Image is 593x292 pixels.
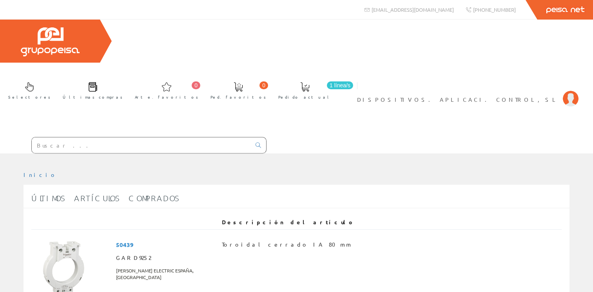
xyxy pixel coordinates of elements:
span: [PHONE_NUMBER] [473,6,516,13]
span: Últimas compras [63,93,123,101]
th: Descripción del artículo [219,215,555,229]
input: Buscar ... [32,137,251,153]
span: [EMAIL_ADDRESS][DOMAIN_NAME] [372,6,454,13]
span: Toroidal cerrado IA 80mm [222,238,352,251]
span: Selectores [8,93,51,101]
span: 1 línea/s [327,81,353,89]
span: Últimos artículos comprados [31,193,180,203]
a: DISPOSITIVOS. APLICACI. CONTROL, SL [357,89,578,97]
img: Grupo Peisa [21,27,80,56]
span: 0 [192,81,200,89]
span: [PERSON_NAME] ELECTRIC ESPAÑA, [GEOGRAPHIC_DATA] [116,264,216,278]
span: GARD9252 [116,251,151,264]
span: 50439 [116,238,134,251]
span: Ped. favoritos [210,93,266,101]
span: 0 [259,81,268,89]
span: Arte. favoritos [135,93,198,101]
a: 1 línea/s Pedido actual [270,76,355,104]
a: Inicio [24,171,57,178]
a: Últimas compras [55,76,127,104]
span: DISPOSITIVOS. APLICACI. CONTROL, SL [357,96,559,103]
a: Selectores [0,76,54,104]
span: Pedido actual [278,93,332,101]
